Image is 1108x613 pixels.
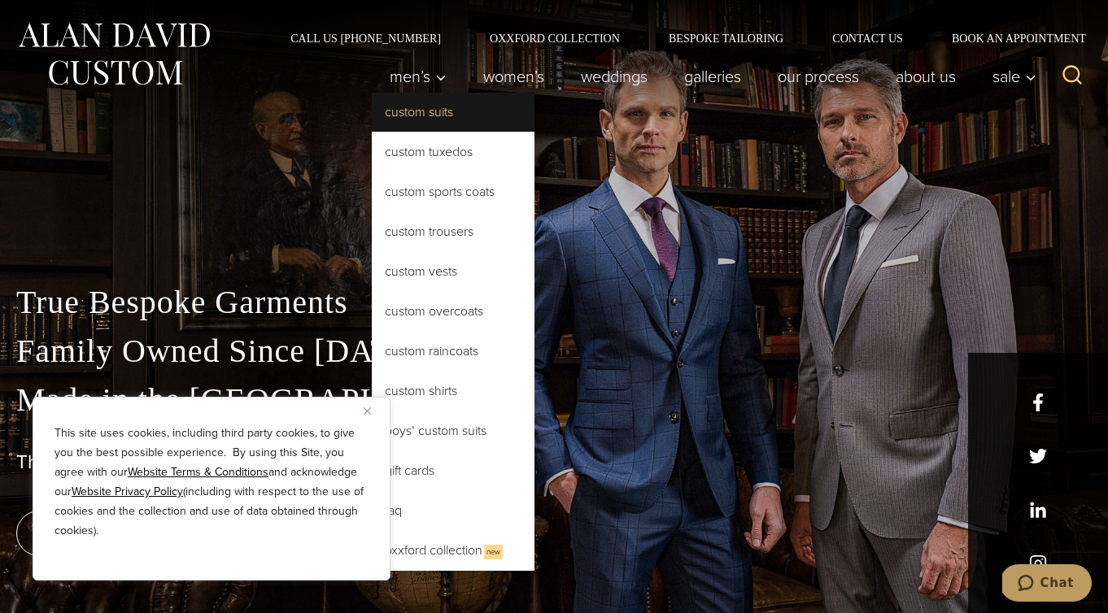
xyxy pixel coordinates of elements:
[927,33,1092,44] a: Book an Appointment
[372,332,534,371] a: Custom Raincoats
[975,60,1045,93] button: Sale sub menu toggle
[16,278,1092,424] p: True Bespoke Garments Family Owned Since [DATE] Made in the [GEOGRAPHIC_DATA]
[372,292,534,331] a: Custom Overcoats
[1002,564,1092,605] iframe: Opens a widget where you can chat to one of our agents
[372,531,534,571] a: Oxxford CollectionNew
[372,133,534,172] a: Custom Tuxedos
[372,252,534,291] a: Custom Vests
[465,33,644,44] a: Oxxford Collection
[266,33,1092,44] nav: Secondary Navigation
[465,60,563,93] a: Women’s
[666,60,760,93] a: Galleries
[372,60,465,93] button: Men’s sub menu toggle
[372,411,534,450] a: Boys’ Custom Suits
[16,450,1092,474] h1: The Best Custom Suits [GEOGRAPHIC_DATA] Has to Offer
[72,483,183,500] a: Website Privacy Policy
[484,545,503,559] span: New
[372,93,534,132] a: Custom Suits
[760,60,878,93] a: Our Process
[372,451,534,490] a: Gift Cards
[16,511,244,556] a: book an appointment
[372,60,1045,93] nav: Primary Navigation
[644,33,808,44] a: Bespoke Tailoring
[372,212,534,251] a: Custom Trousers
[1053,57,1092,96] button: View Search Form
[372,172,534,211] a: Custom Sports Coats
[364,407,371,415] img: Close
[266,33,465,44] a: Call Us [PHONE_NUMBER]
[878,60,975,93] a: About Us
[55,424,369,541] p: This site uses cookies, including third party cookies, to give you the best possible experience. ...
[16,18,212,90] img: Alan David Custom
[364,401,383,420] button: Close
[128,463,268,480] a: Website Terms & Conditions
[372,372,534,411] a: Custom Shirts
[808,33,927,44] a: Contact Us
[563,60,666,93] a: weddings
[372,491,534,530] a: FAQ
